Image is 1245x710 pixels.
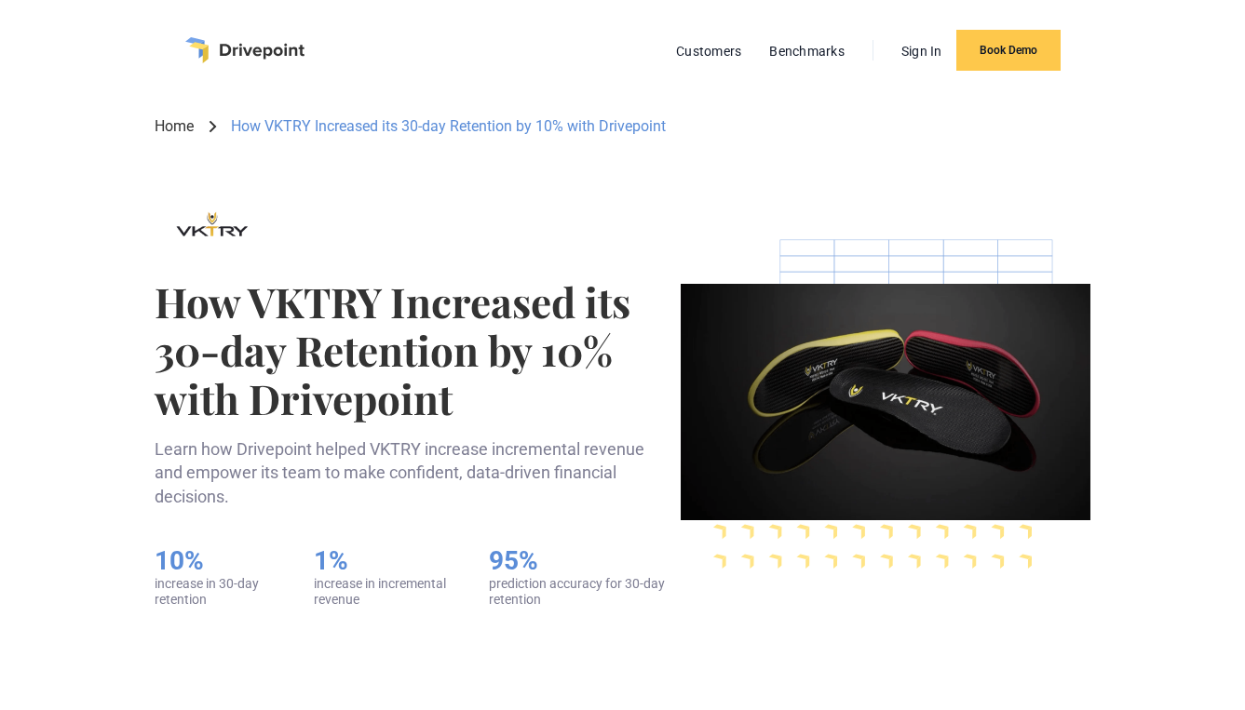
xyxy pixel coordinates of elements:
[155,277,667,422] h1: How VKTRY Increased its 30-day Retention by 10% with Drivepoint
[314,545,453,577] h5: 1%
[231,116,666,137] div: How VKTRY Increased its 30-day Retention by 10% with Drivepoint
[667,39,751,63] a: Customers
[185,37,304,63] a: home
[155,116,194,137] a: Home
[892,39,952,63] a: Sign In
[760,39,854,63] a: Benchmarks
[314,576,453,608] div: increase in incremental revenue
[155,437,667,508] p: Learn how Drivepoint helped VKTRY increase incremental revenue and empower its team to make confi...
[489,545,666,577] h5: 95%
[155,545,277,577] h5: 10%
[956,30,1061,71] a: Book Demo
[155,576,277,608] div: increase in 30-day retention
[489,576,666,608] div: prediction accuracy for 30-day retention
